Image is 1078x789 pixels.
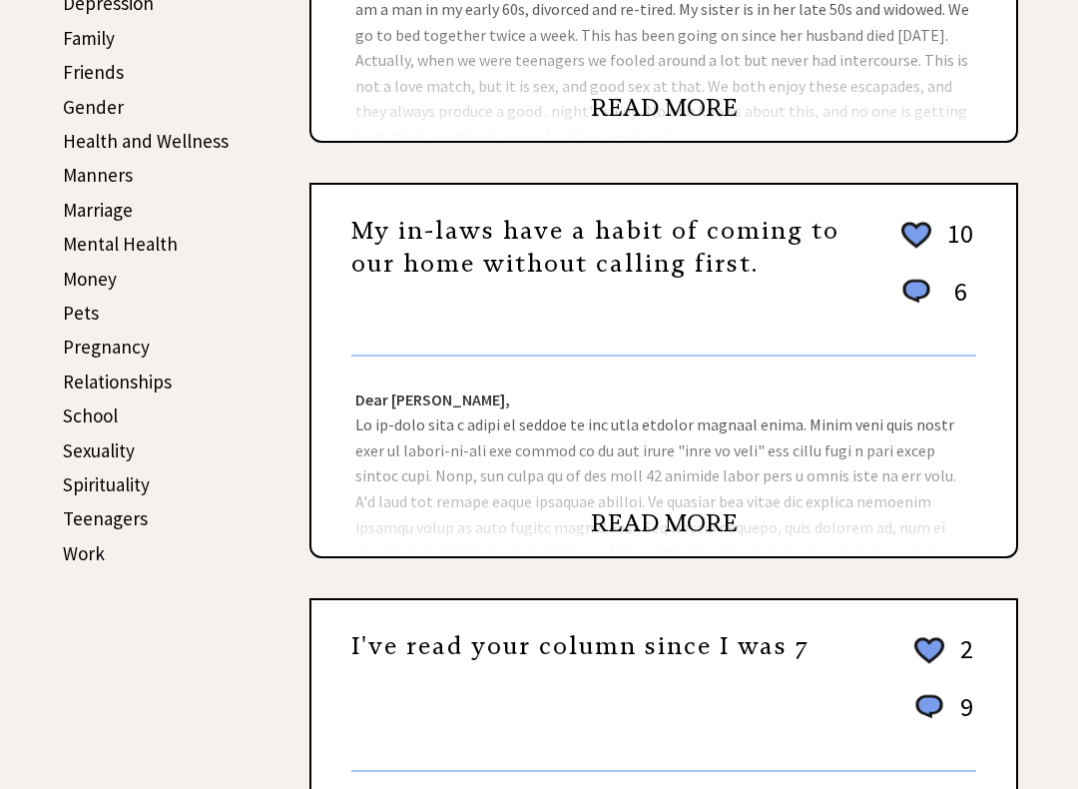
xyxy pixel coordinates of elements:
[63,541,105,565] a: Work
[911,633,947,668] img: heart_outline%202.png
[63,60,124,84] a: Friends
[63,506,148,530] a: Teenagers
[63,438,135,462] a: Sexuality
[950,690,974,743] td: 9
[355,390,510,409] strong: Dear [PERSON_NAME],
[937,217,974,273] td: 10
[63,267,117,291] a: Money
[898,276,934,308] img: message_round%201.png
[591,93,738,123] a: READ MORE
[351,216,839,280] a: My in-laws have a habit of coming to our home without calling first.
[63,95,124,119] a: Gender
[63,198,133,222] a: Marriage
[63,403,118,427] a: School
[63,163,133,187] a: Manners
[911,691,947,723] img: message_round%201.png
[950,632,974,688] td: 2
[63,301,99,325] a: Pets
[63,370,172,394] a: Relationships
[351,631,809,661] a: I've read your column since I was 7
[937,275,974,328] td: 6
[311,357,1016,556] div: Lo ip-dolo sita c adipi el seddoe te inc utla etdolor magnaal enima. Minim veni quis nostr exer u...
[591,508,738,538] a: READ MORE
[63,129,229,153] a: Health and Wellness
[63,232,178,256] a: Mental Health
[898,218,934,253] img: heart_outline%202.png
[63,26,115,50] a: Family
[63,335,150,359] a: Pregnancy
[63,472,150,496] a: Spirituality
